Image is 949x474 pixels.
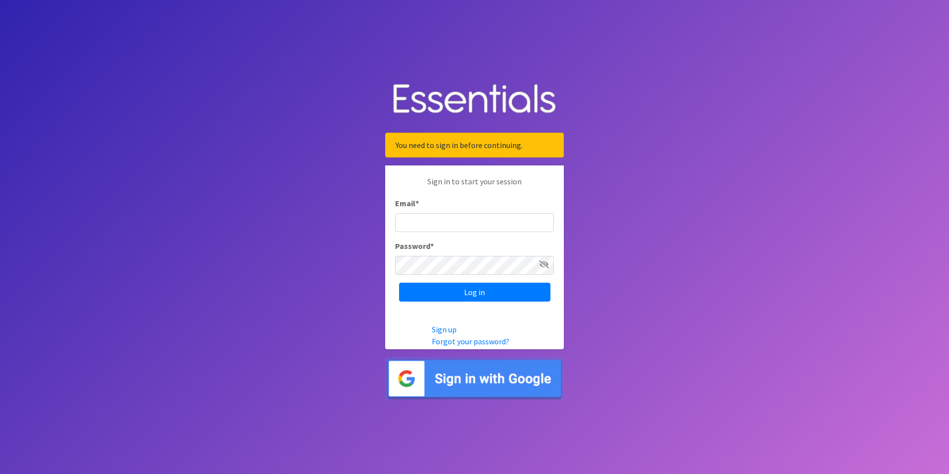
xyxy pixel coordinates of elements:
[385,133,564,158] div: You need to sign in before continuing.
[385,357,564,400] img: Sign in with Google
[430,241,434,251] abbr: required
[415,198,419,208] abbr: required
[432,336,509,346] a: Forgot your password?
[395,197,419,209] label: Email
[432,324,457,334] a: Sign up
[395,240,434,252] label: Password
[385,74,564,125] img: Human Essentials
[395,175,554,197] p: Sign in to start your session
[399,283,550,302] input: Log in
